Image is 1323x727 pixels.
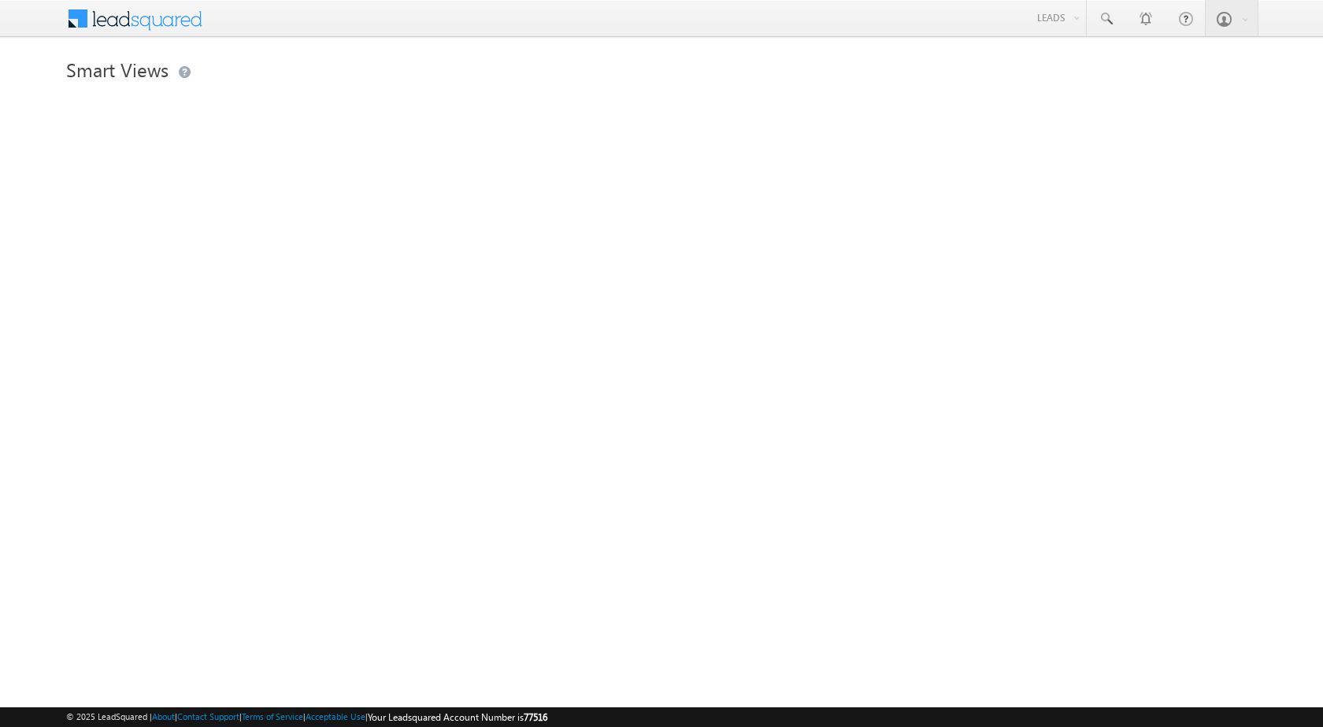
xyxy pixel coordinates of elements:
[152,711,175,721] a: About
[368,711,547,723] span: Your Leadsquared Account Number is
[66,57,169,82] span: Smart Views
[242,711,303,721] a: Terms of Service
[177,711,239,721] a: Contact Support
[306,711,365,721] a: Acceptable Use
[66,710,547,725] span: © 2025 LeadSquared | | | | |
[524,711,547,723] span: 77516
